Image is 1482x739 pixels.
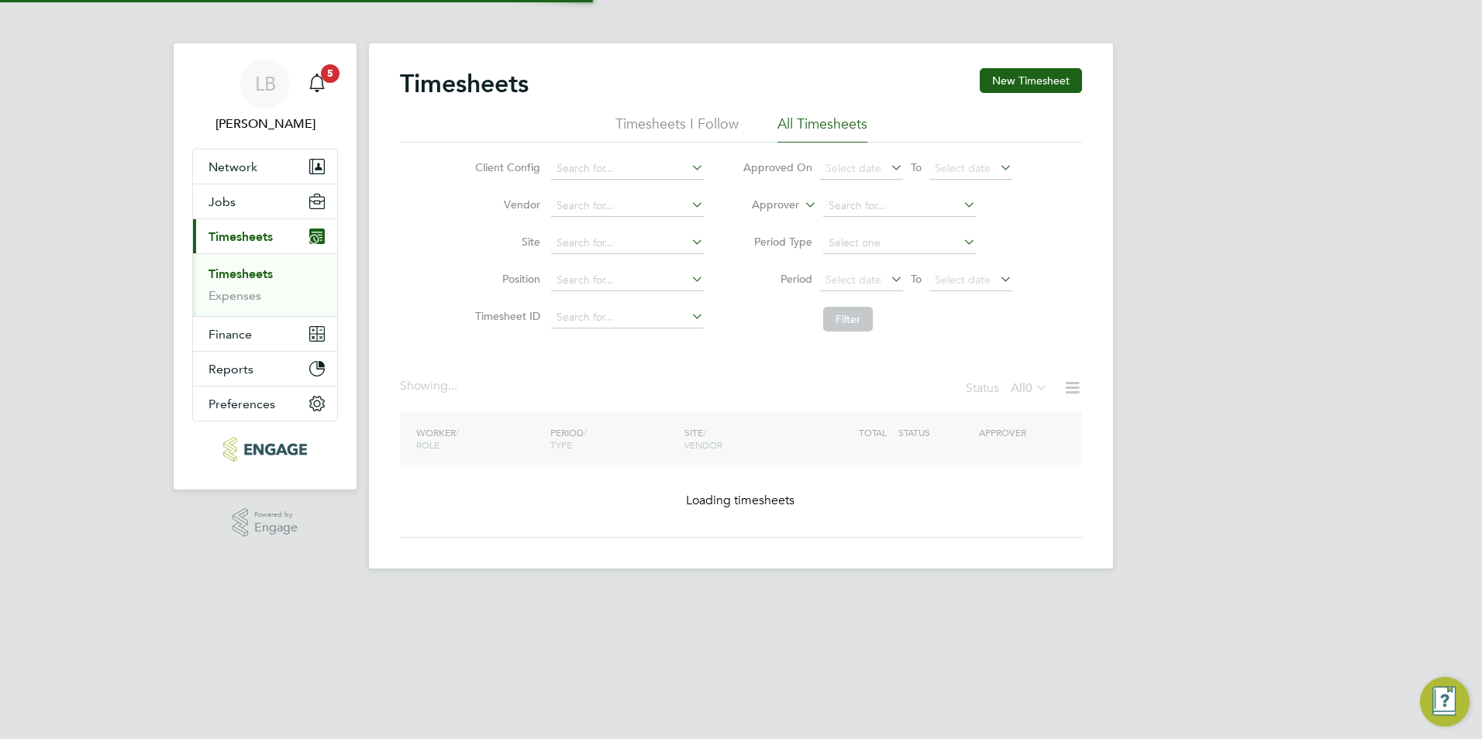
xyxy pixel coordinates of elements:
[174,43,357,490] nav: Main navigation
[966,378,1051,400] div: Status
[823,307,873,332] button: Filter
[1420,677,1470,727] button: Engage Resource Center
[193,387,337,421] button: Preferences
[1025,380,1032,396] span: 0
[470,272,540,286] label: Position
[233,508,298,538] a: Powered byEngage
[729,198,799,213] label: Approver
[825,161,881,175] span: Select date
[209,194,236,209] span: Jobs
[209,229,273,244] span: Timesheets
[209,266,273,281] a: Timesheets
[448,378,457,394] span: ...
[321,64,339,83] span: 5
[470,309,540,323] label: Timesheet ID
[223,437,306,462] img: pcrnet-logo-retina.png
[777,115,867,143] li: All Timesheets
[254,521,298,534] span: Engage
[743,160,812,174] label: Approved On
[825,273,881,287] span: Select date
[193,352,337,386] button: Reports
[743,235,812,249] label: Period Type
[743,272,812,286] label: Period
[400,68,529,99] h2: Timesheets
[192,115,338,133] span: Lauren Bowron
[209,288,261,303] a: Expenses
[193,317,337,351] button: Finance
[193,184,337,218] button: Jobs
[551,195,704,217] input: Search for...
[193,150,337,184] button: Network
[193,253,337,316] div: Timesheets
[209,327,252,342] span: Finance
[551,270,704,291] input: Search for...
[935,273,991,287] span: Select date
[551,307,704,328] input: Search for...
[980,68,1082,93] button: New Timesheet
[255,74,276,94] span: LB
[551,232,704,254] input: Search for...
[551,158,704,180] input: Search for...
[935,161,991,175] span: Select date
[823,232,976,254] input: Select one
[1011,380,1048,396] label: All
[615,115,739,143] li: Timesheets I Follow
[302,59,333,108] a: 5
[209,362,253,376] span: Reports
[470,235,540,249] label: Site
[906,157,926,177] span: To
[192,437,338,462] a: Go to home page
[254,508,298,521] span: Powered by
[906,269,926,289] span: To
[400,378,460,394] div: Showing
[470,160,540,174] label: Client Config
[193,219,337,253] button: Timesheets
[823,195,976,217] input: Search for...
[470,198,540,211] label: Vendor
[209,397,275,411] span: Preferences
[209,160,257,174] span: Network
[192,59,338,133] a: LB[PERSON_NAME]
